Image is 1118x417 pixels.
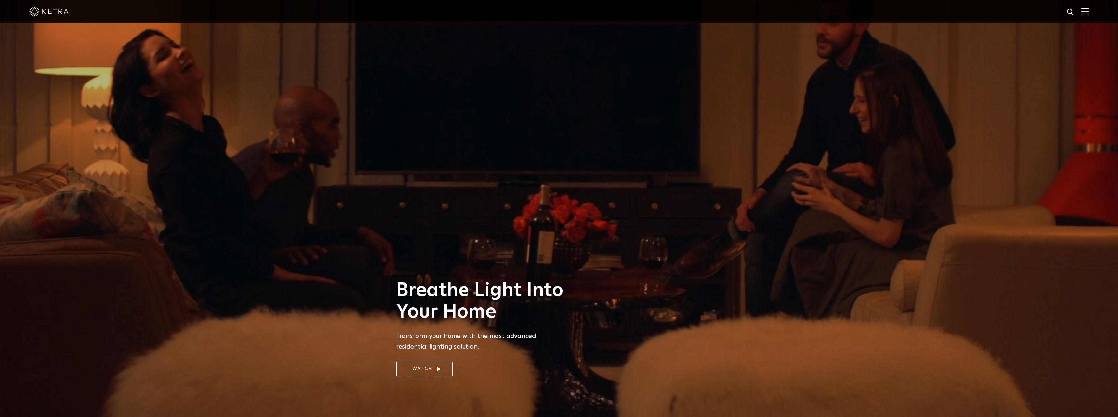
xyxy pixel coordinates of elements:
h1: Breathe Light Into Your Home [396,280,569,323]
p: Transform your home with the most advanced residential lighting solution. [396,331,569,352]
img: ketra-logo-2019-white [29,7,69,16]
img: Hamburger%20Nav.svg [1081,8,1089,14]
img: search icon [1066,8,1075,16]
a: Watch [396,362,453,376]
